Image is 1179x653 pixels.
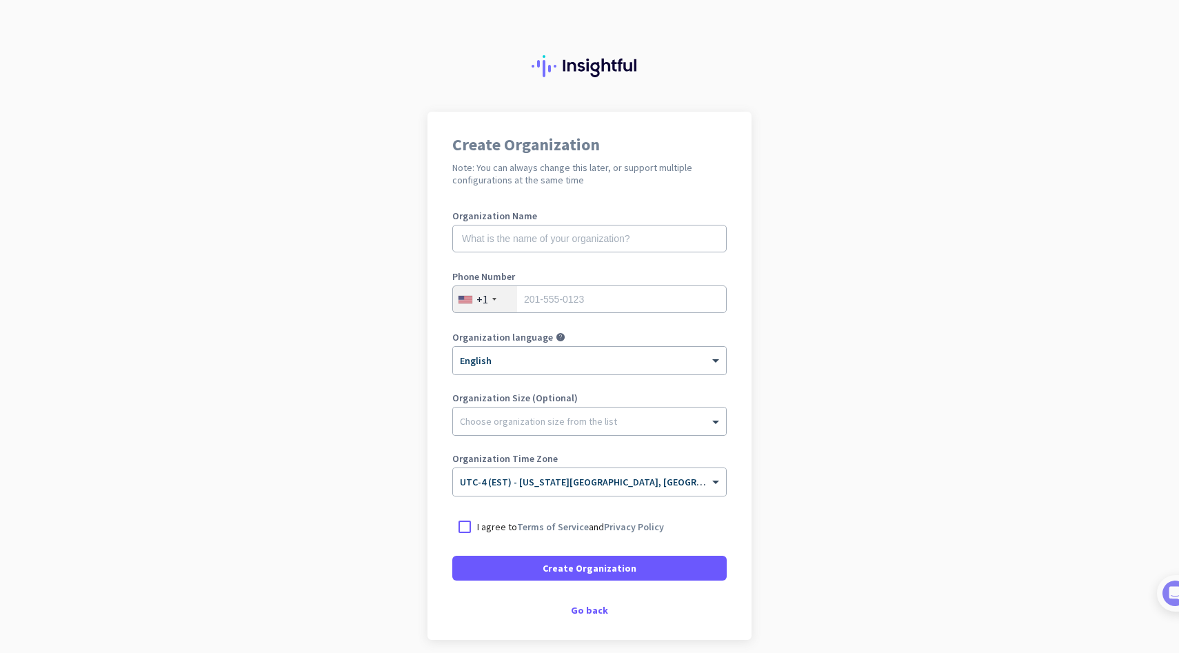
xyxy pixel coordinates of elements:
[452,556,727,581] button: Create Organization
[532,55,647,77] img: Insightful
[452,605,727,615] div: Go back
[543,561,636,575] span: Create Organization
[452,454,727,463] label: Organization Time Zone
[477,520,664,534] p: I agree to and
[452,161,727,186] h2: Note: You can always change this later, or support multiple configurations at the same time
[517,521,589,533] a: Terms of Service
[556,332,565,342] i: help
[452,272,727,281] label: Phone Number
[476,292,488,306] div: +1
[452,285,727,313] input: 201-555-0123
[452,137,727,153] h1: Create Organization
[452,211,727,221] label: Organization Name
[604,521,664,533] a: Privacy Policy
[452,225,727,252] input: What is the name of your organization?
[452,393,727,403] label: Organization Size (Optional)
[452,332,553,342] label: Organization language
